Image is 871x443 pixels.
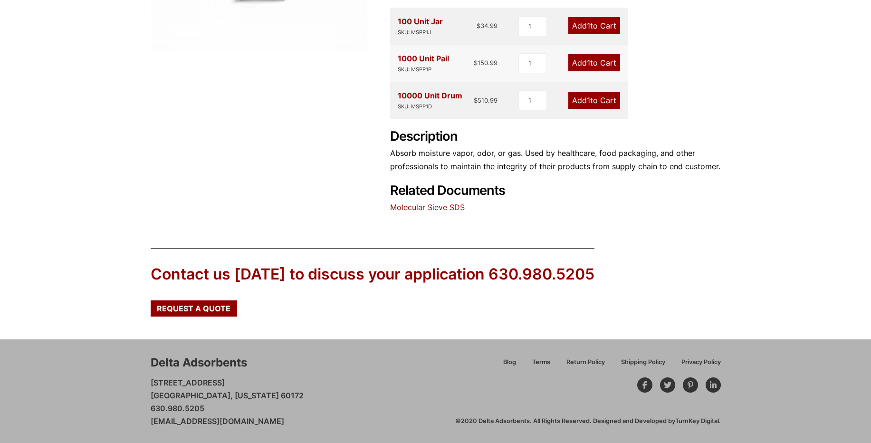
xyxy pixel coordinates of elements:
bdi: 34.99 [477,22,498,29]
div: ©2020 Delta Adsorbents. All Rights Reserved. Designed and Developed by . [455,417,721,425]
a: TurnKey Digital [675,417,719,424]
a: Molecular Sieve SDS [390,202,465,212]
span: $ [477,22,480,29]
div: Contact us [DATE] to discuss your application 630.980.5205 [151,264,594,285]
div: 100 Unit Jar [398,15,443,37]
a: [EMAIL_ADDRESS][DOMAIN_NAME] [151,416,284,426]
a: Add1to Cart [568,17,620,34]
p: Absorb moisture vapor, odor, or gas. Used by healthcare, food packaging, and other professionals ... [390,147,721,173]
span: 1 [587,21,590,30]
span: Request a Quote [157,305,230,312]
h2: Description [390,129,721,144]
a: Add1to Cart [568,92,620,109]
span: Shipping Policy [621,359,665,366]
a: Privacy Policy [673,357,721,374]
span: Blog [503,359,516,366]
p: [STREET_ADDRESS] [GEOGRAPHIC_DATA], [US_STATE] 60172 630.980.5205 [151,376,304,428]
a: Return Policy [558,357,613,374]
span: 1 [587,96,590,105]
a: Shipping Policy [613,357,673,374]
span: $ [474,59,478,67]
div: SKU: MSPP1J [398,28,443,37]
span: Terms [532,359,550,366]
span: 1 [587,58,590,67]
div: SKU: MSPP1P [398,65,449,74]
span: Return Policy [566,359,605,366]
bdi: 510.99 [474,96,498,104]
div: 1000 Unit Pail [398,52,449,74]
div: SKU: MSPP1D [398,102,462,111]
span: Privacy Policy [681,359,721,366]
bdi: 150.99 [474,59,498,67]
a: Add1to Cart [568,54,620,71]
div: 10000 Unit Drum [398,89,462,111]
span: $ [474,96,478,104]
a: Request a Quote [151,300,237,317]
div: Delta Adsorbents [151,355,247,371]
a: Terms [524,357,558,374]
a: Blog [495,357,524,374]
